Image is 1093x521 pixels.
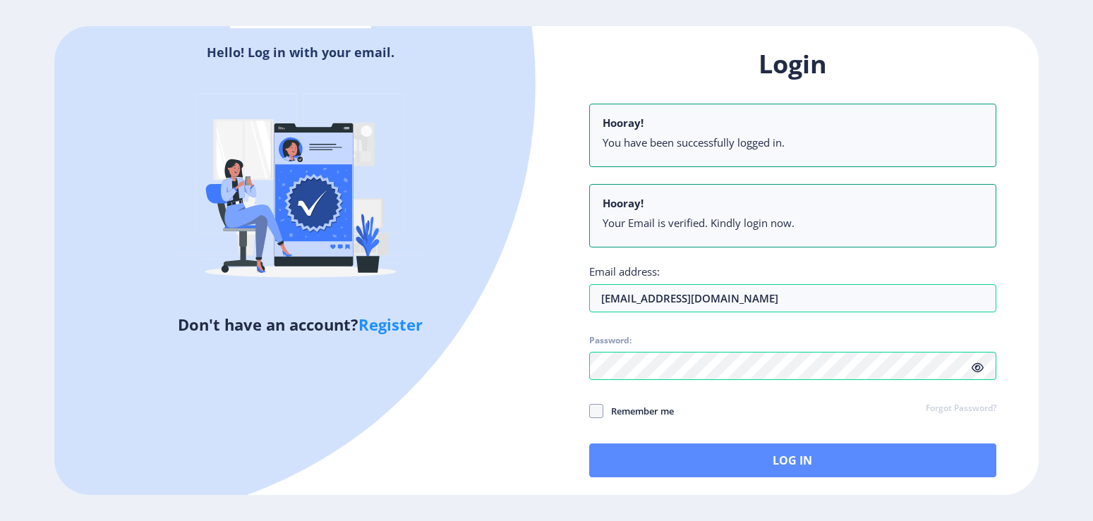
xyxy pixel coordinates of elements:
label: Email address: [589,264,660,278]
button: Log In [589,443,996,477]
a: Forgot Password? [926,403,996,415]
label: Password: [589,335,632,346]
img: Verified-rafiki.svg [177,66,424,313]
span: Remember me [603,403,674,419]
li: You have been successfully logged in. [603,135,983,149]
h5: Don't have an account? [65,313,536,336]
b: Hooray! [603,116,644,130]
a: Register [358,314,423,335]
li: Your Email is verified. Kindly login now. [603,216,983,230]
b: Hooray! [603,196,644,210]
h1: Login [589,47,996,81]
input: Email address [589,284,996,312]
